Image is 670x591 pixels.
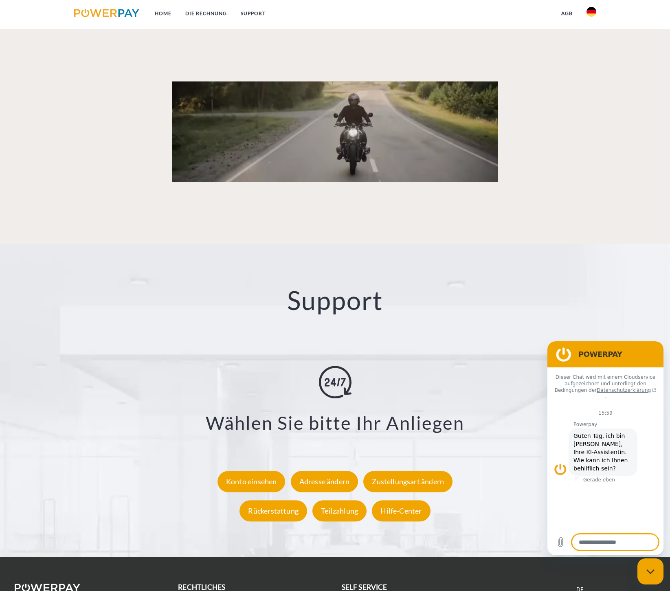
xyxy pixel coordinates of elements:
[217,471,286,492] div: Konto einsehen
[547,341,663,555] iframe: Messaging-Fenster
[74,9,140,17] img: logo-powerpay.svg
[178,6,234,21] a: DIE RECHNUNG
[148,6,178,21] a: Home
[370,506,432,515] a: Hilfe-Center
[372,500,430,521] div: Hilfe-Center
[319,366,351,399] img: online-shopping.svg
[234,6,272,21] a: SUPPORT
[215,477,288,486] a: Konto einsehen
[33,284,637,316] h2: Support
[237,506,309,515] a: Rückerstattung
[310,506,369,515] a: Teilzahlung
[291,471,358,492] div: Adresse ändern
[637,558,663,584] iframe: Schaltfläche zum Öffnen des Messaging-Fensters; Konversation läuft
[363,471,453,492] div: Zustellungsart ändern
[74,81,597,182] a: Fallback Image
[554,6,580,21] a: agb
[289,477,360,486] a: Adresse ändern
[239,500,307,521] div: Rückerstattung
[587,7,596,17] img: de
[312,500,367,521] div: Teilzahlung
[361,477,455,486] a: Zustellungsart ändern
[44,412,626,435] h3: Wählen Sie bitte Ihr Anliegen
